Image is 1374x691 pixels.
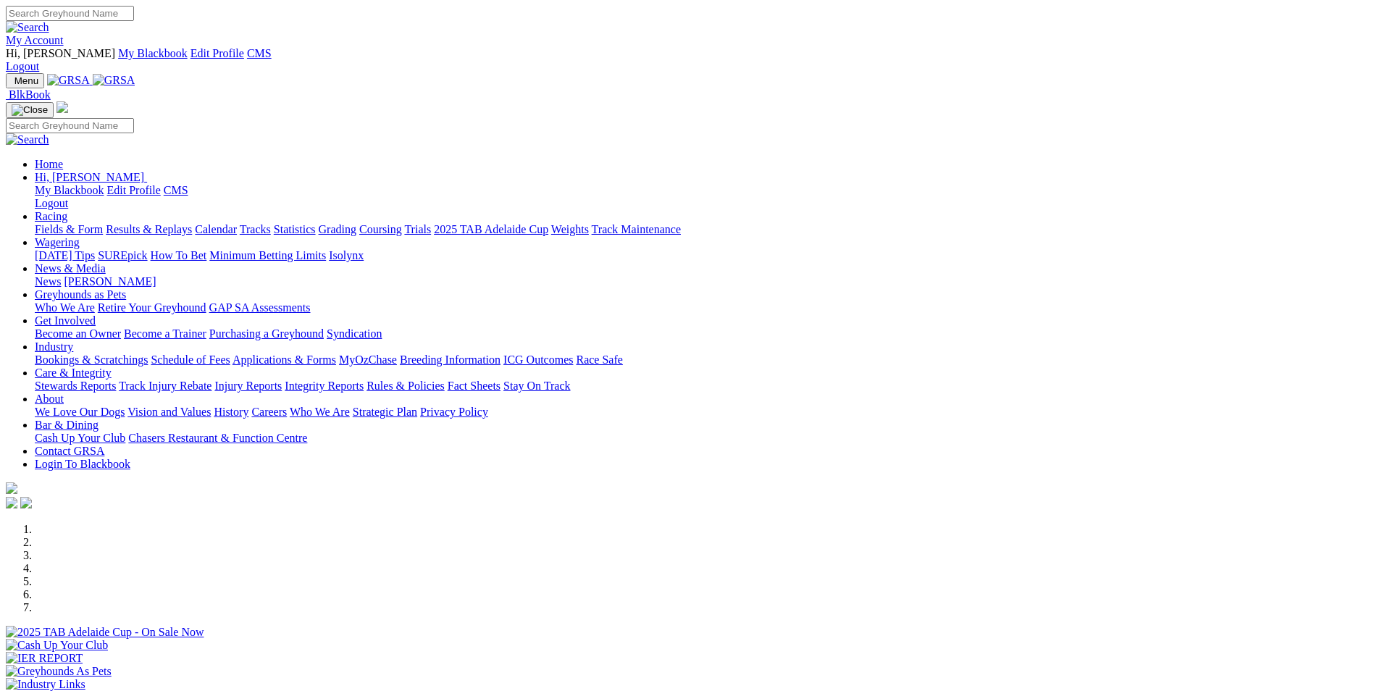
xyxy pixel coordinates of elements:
a: Strategic Plan [353,406,417,418]
a: Greyhounds as Pets [35,288,126,301]
a: Home [35,158,63,170]
img: Search [6,21,49,34]
img: Cash Up Your Club [6,639,108,652]
a: Privacy Policy [420,406,488,418]
a: Care & Integrity [35,367,112,379]
a: Track Injury Rebate [119,380,211,392]
a: Track Maintenance [592,223,681,235]
button: Toggle navigation [6,73,44,88]
a: Race Safe [576,353,622,366]
img: 2025 TAB Adelaide Cup - On Sale Now [6,626,204,639]
div: Wagering [35,249,1368,262]
a: Calendar [195,223,237,235]
a: Isolynx [329,249,364,261]
a: Who We Are [35,301,95,314]
a: Purchasing a Greyhound [209,327,324,340]
span: Hi, [PERSON_NAME] [6,47,115,59]
a: Retire Your Greyhound [98,301,206,314]
input: Search [6,118,134,133]
div: News & Media [35,275,1368,288]
a: Cash Up Your Club [35,432,125,444]
a: Stewards Reports [35,380,116,392]
a: We Love Our Dogs [35,406,125,418]
a: Racing [35,210,67,222]
a: Injury Reports [214,380,282,392]
a: My Blackbook [118,47,188,59]
a: Stay On Track [503,380,570,392]
img: Close [12,104,48,116]
a: Logout [35,197,68,209]
a: Logout [6,60,39,72]
a: Careers [251,406,287,418]
a: Schedule of Fees [151,353,230,366]
a: My Account [6,34,64,46]
a: Breeding Information [400,353,500,366]
img: Greyhounds As Pets [6,665,112,678]
div: Hi, [PERSON_NAME] [35,184,1368,210]
a: GAP SA Assessments [209,301,311,314]
a: News & Media [35,262,106,275]
a: Applications & Forms [233,353,336,366]
a: Vision and Values [127,406,211,418]
img: GRSA [47,74,90,87]
a: Minimum Betting Limits [209,249,326,261]
a: Rules & Policies [366,380,445,392]
a: [PERSON_NAME] [64,275,156,288]
img: IER REPORT [6,652,83,665]
a: 2025 TAB Adelaide Cup [434,223,548,235]
a: My Blackbook [35,184,104,196]
a: Fact Sheets [448,380,500,392]
a: How To Bet [151,249,207,261]
img: logo-grsa-white.png [6,482,17,494]
a: Edit Profile [190,47,244,59]
a: History [214,406,248,418]
a: Trials [404,223,431,235]
div: Racing [35,223,1368,236]
a: Industry [35,340,73,353]
div: Greyhounds as Pets [35,301,1368,314]
a: Fields & Form [35,223,103,235]
a: Coursing [359,223,402,235]
a: Bar & Dining [35,419,99,431]
a: [DATE] Tips [35,249,95,261]
a: Become an Owner [35,327,121,340]
a: Chasers Restaurant & Function Centre [128,432,307,444]
a: SUREpick [98,249,147,261]
a: Grading [319,223,356,235]
a: Wagering [35,236,80,248]
a: Syndication [327,327,382,340]
div: Bar & Dining [35,432,1368,445]
span: Menu [14,75,38,86]
a: Get Involved [35,314,96,327]
a: ICG Outcomes [503,353,573,366]
img: Industry Links [6,678,85,691]
a: Integrity Reports [285,380,364,392]
input: Search [6,6,134,21]
a: Weights [551,223,589,235]
div: My Account [6,47,1368,73]
img: GRSA [93,74,135,87]
a: MyOzChase [339,353,397,366]
img: Search [6,133,49,146]
img: twitter.svg [20,497,32,508]
span: Hi, [PERSON_NAME] [35,171,144,183]
a: News [35,275,61,288]
a: Results & Replays [106,223,192,235]
a: Contact GRSA [35,445,104,457]
a: Bookings & Scratchings [35,353,148,366]
span: BlkBook [9,88,51,101]
div: Care & Integrity [35,380,1368,393]
img: facebook.svg [6,497,17,508]
button: Toggle navigation [6,102,54,118]
a: Who We Are [290,406,350,418]
a: Hi, [PERSON_NAME] [35,171,147,183]
img: logo-grsa-white.png [56,101,68,113]
div: Get Involved [35,327,1368,340]
a: BlkBook [6,88,51,101]
a: Tracks [240,223,271,235]
div: Industry [35,353,1368,367]
a: Edit Profile [107,184,161,196]
div: About [35,406,1368,419]
a: About [35,393,64,405]
a: Statistics [274,223,316,235]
